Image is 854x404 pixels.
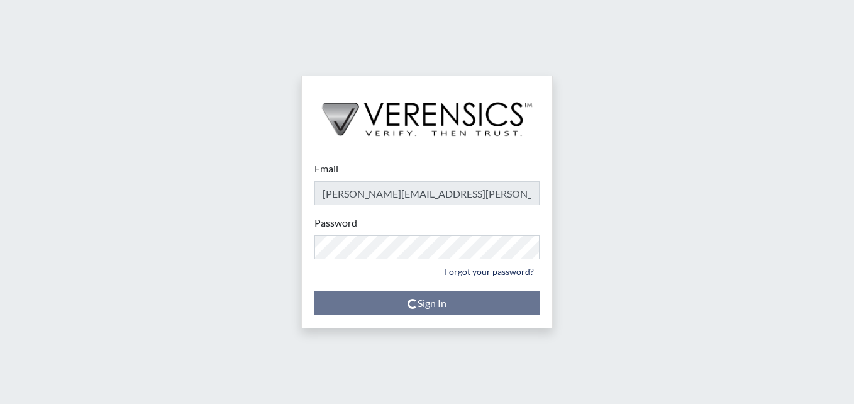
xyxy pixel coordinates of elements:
[314,181,540,205] input: Email
[314,215,357,230] label: Password
[314,161,338,176] label: Email
[438,262,540,281] a: Forgot your password?
[302,76,552,149] img: logo-wide-black.2aad4157.png
[314,291,540,315] button: Sign In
